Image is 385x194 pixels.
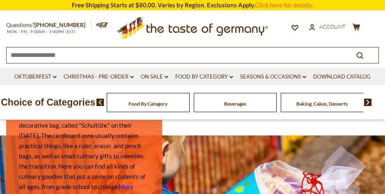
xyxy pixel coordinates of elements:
a: [PHONE_NUMBER] [34,21,85,28]
a: Beverages [224,101,246,107]
a: Christmas - PRE-ORDER [64,72,134,81]
a: Seasons & Occasions [240,72,306,81]
img: next arrow [364,99,372,106]
a: Baking, Cakes, Desserts [296,101,348,107]
a: Food By Category [175,72,233,81]
a: Oktoberfest [14,72,57,81]
img: previous arrow [96,99,104,106]
span: Account [319,23,346,30]
a: Account [309,23,346,32]
a: Click here for details. [255,1,313,9]
p: Questions? [6,20,92,30]
a: Food By Category [128,101,167,107]
a: Download Catalog [313,72,371,81]
a: On Sale [141,72,168,81]
span: MON - FRI, 9:00AM - 5:00PM (EST) [6,29,76,34]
